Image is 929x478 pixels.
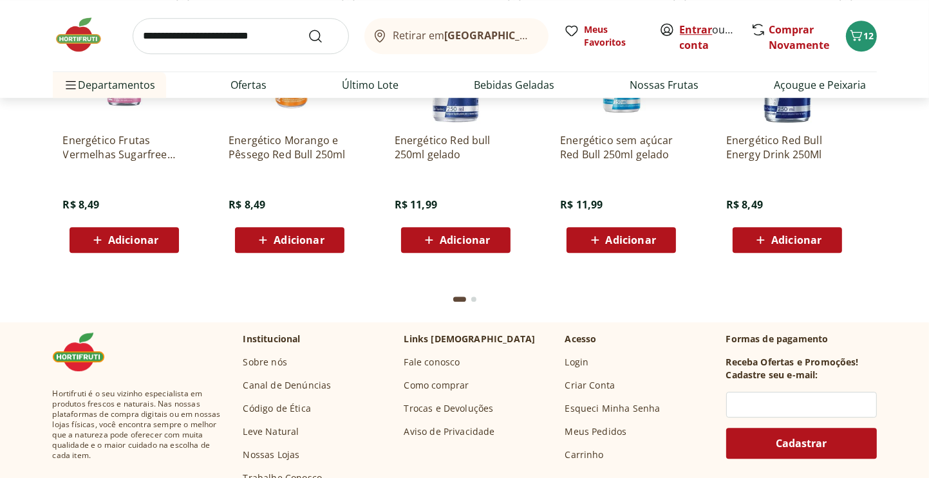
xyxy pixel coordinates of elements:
[565,448,604,461] a: Carrinho
[680,23,713,37] a: Entrar
[108,235,158,245] span: Adicionar
[308,28,339,44] button: Submit Search
[404,425,495,438] a: Aviso de Privacidade
[726,369,818,381] h3: Cadastre seu e-mail:
[440,235,490,245] span: Adicionar
[774,77,867,93] a: Açougue e Peixaria
[243,333,301,345] p: Institucional
[680,22,737,53] span: ou
[726,333,877,345] p: Formas de pagamento
[726,428,877,459] button: Cadastrar
[63,69,156,100] span: Departamentos
[63,69,79,100] button: Menu
[733,227,842,253] button: Adicionar
[343,77,399,93] a: Último Lote
[404,333,536,345] p: Links [DEMOGRAPHIC_DATA]
[133,18,349,54] input: search
[565,425,627,438] a: Meus Pedidos
[565,402,661,415] a: Esqueci Minha Senha
[243,448,300,461] a: Nossas Lojas
[726,133,849,161] a: Energético Red Bull Energy Drink 250Ml
[606,235,656,245] span: Adicionar
[404,379,469,392] a: Como comprar
[680,23,751,52] a: Criar conta
[229,133,351,161] a: Energético Morango e Pêssego Red Bull 250ml
[451,284,469,315] button: Current page from fs-carousel
[771,235,821,245] span: Adicionar
[63,133,185,161] a: Energético Frutas Vermelhas Sugarfree Red Bull 250ml
[864,30,874,42] span: 12
[395,133,517,161] a: Energético Red bull 250ml gelado
[70,227,179,253] button: Adicionar
[393,30,535,41] span: Retirar em
[229,198,265,212] span: R$ 8,49
[560,133,682,161] a: Energético sem açúcar Red Bull 250ml gelado
[53,333,117,371] img: Hortifruti
[53,389,223,461] span: Hortifruti é o seu vizinho especialista em produtos frescos e naturais. Nas nossas plataformas de...
[63,198,100,212] span: R$ 8,49
[364,18,549,54] button: Retirar em[GEOGRAPHIC_DATA]/[GEOGRAPHIC_DATA]
[231,77,267,93] a: Ofertas
[567,227,676,253] button: Adicionar
[401,227,511,253] button: Adicionar
[726,198,763,212] span: R$ 8,49
[560,198,603,212] span: R$ 11,99
[474,77,555,93] a: Bebidas Geladas
[53,15,117,54] img: Hortifruti
[630,77,699,93] a: Nossas Frutas
[235,227,344,253] button: Adicionar
[565,333,597,345] p: Acesso
[565,356,589,369] a: Login
[243,356,287,369] a: Sobre nós
[395,198,437,212] span: R$ 11,99
[776,438,827,448] span: Cadastrar
[846,21,877,51] button: Carrinho
[404,402,494,415] a: Trocas e Devoluções
[565,379,615,392] a: Criar Conta
[564,23,644,49] a: Meus Favoritos
[469,284,479,315] button: Go to page 2 from fs-carousel
[243,379,332,392] a: Canal de Denúncias
[585,23,644,49] span: Meus Favoritos
[769,23,830,52] a: Comprar Novamente
[243,402,311,415] a: Código de Ética
[404,356,460,369] a: Fale conosco
[274,235,324,245] span: Adicionar
[726,356,859,369] h3: Receba Ofertas e Promoções!
[444,28,661,42] b: [GEOGRAPHIC_DATA]/[GEOGRAPHIC_DATA]
[243,425,299,438] a: Leve Natural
